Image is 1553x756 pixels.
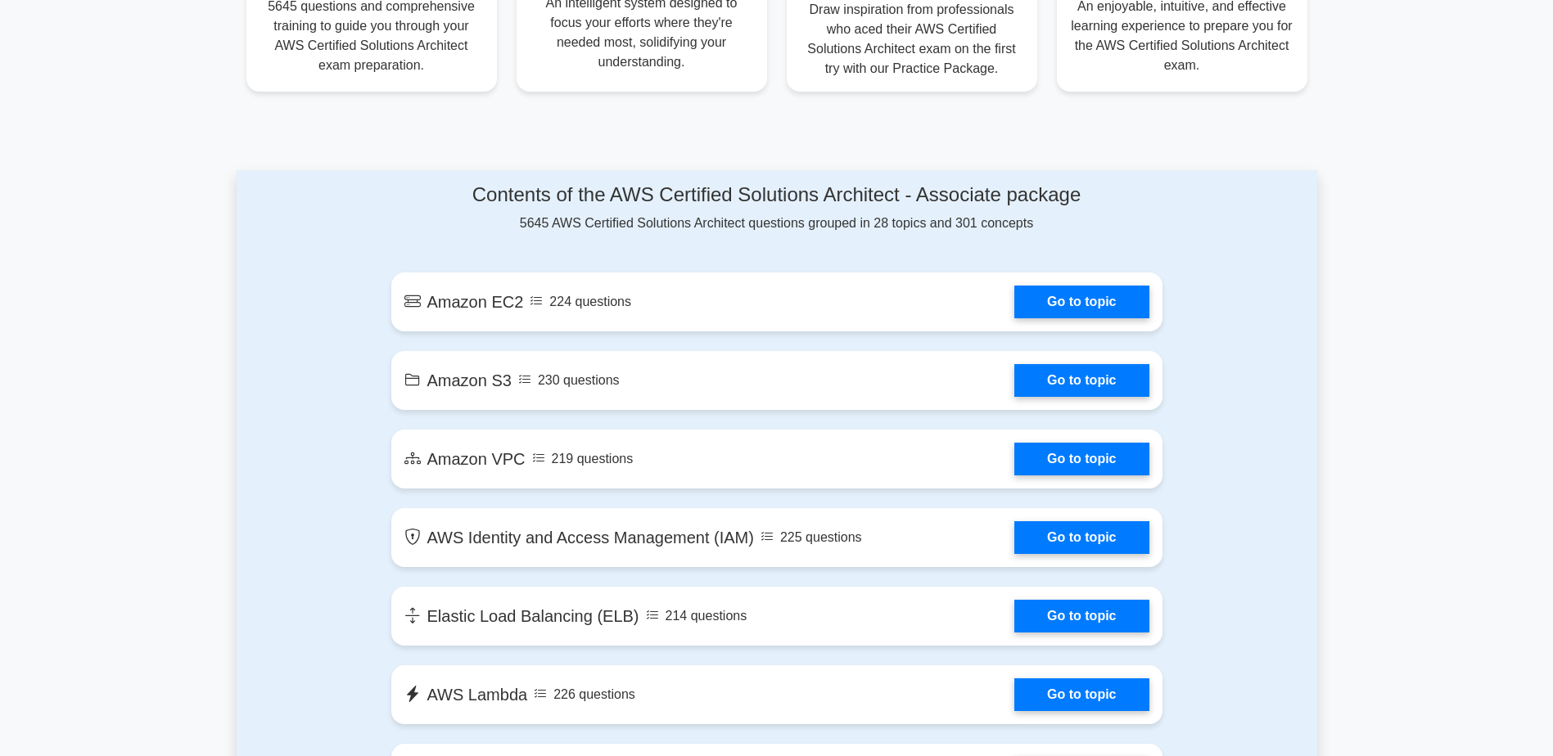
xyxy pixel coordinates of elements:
[1014,443,1149,475] a: Go to topic
[1014,364,1149,397] a: Go to topic
[1014,600,1149,632] a: Go to topic
[1014,521,1149,554] a: Go to topic
[1014,286,1149,318] a: Go to topic
[391,183,1162,233] div: 5645 AWS Certified Solutions Architect questions grouped in 28 topics and 301 concepts
[1014,678,1149,711] a: Go to topic
[391,183,1162,207] h4: Contents of the AWS Certified Solutions Architect - Associate package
